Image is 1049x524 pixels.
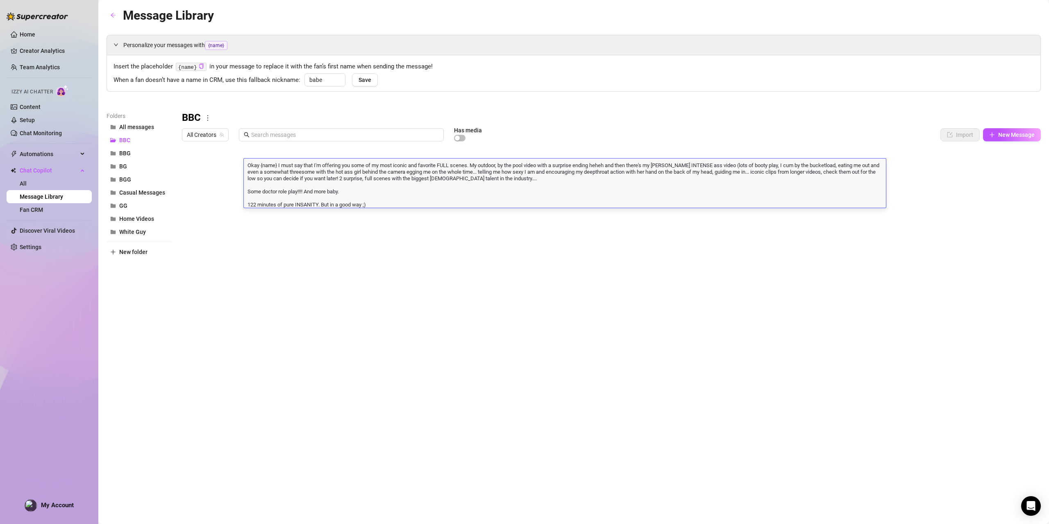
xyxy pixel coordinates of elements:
[119,124,154,130] span: All messages
[119,249,148,255] span: New folder
[11,168,16,173] img: Chat Copilot
[20,117,35,123] a: Setup
[107,147,172,160] button: BBG
[20,44,85,57] a: Creator Analytics
[244,161,886,208] textarea: Okay {name} I must say that I'm offering you some of my most iconic and favorite FULL scenes. My ...
[176,63,207,71] code: {name}
[20,64,60,70] a: Team Analytics
[107,173,172,186] button: BGG
[119,202,127,209] span: GG
[20,147,78,161] span: Automations
[998,132,1035,138] span: New Message
[1021,496,1041,516] div: Open Intercom Messenger
[20,244,41,250] a: Settings
[20,227,75,234] a: Discover Viral Videos
[110,249,116,255] span: plus
[11,151,17,157] span: thunderbolt
[110,163,116,169] span: folder
[983,128,1041,141] button: New Message
[107,212,172,225] button: Home Videos
[123,41,1034,50] span: Personalize your messages with
[187,129,224,141] span: All Creators
[251,130,439,139] input: Search messages
[107,134,172,147] button: BBC
[989,132,995,138] span: plus
[352,73,378,86] button: Save
[219,132,224,137] span: team
[123,6,214,25] article: Message Library
[119,176,131,183] span: BGG
[119,215,154,222] span: Home Videos
[107,120,172,134] button: All messages
[107,186,172,199] button: Casual Messages
[204,114,211,122] span: more
[119,189,165,196] span: Casual Messages
[56,85,69,97] img: AI Chatter
[119,163,127,170] span: BG
[11,88,53,96] span: Izzy AI Chatter
[20,180,27,187] a: All
[41,501,74,509] span: My Account
[114,75,300,85] span: When a fan doesn’t have a name in CRM, use this fallback nickname:
[199,64,204,70] button: Click to Copy
[940,128,980,141] button: Import
[20,206,43,213] a: Fan CRM
[119,229,146,235] span: White Guy
[199,64,204,69] span: copy
[119,137,130,143] span: BBC
[110,177,116,182] span: folder
[114,42,118,47] span: expanded
[454,128,482,133] article: Has media
[107,35,1040,55] div: Personalize your messages with{name}
[110,216,116,222] span: folder
[110,137,116,143] span: folder-open
[107,245,172,259] button: New folder
[182,111,201,125] h3: BBC
[110,229,116,235] span: folder
[359,77,371,83] span: Save
[107,160,172,173] button: BG
[20,104,41,110] a: Content
[110,12,116,18] span: arrow-left
[114,62,1034,72] span: Insert the placeholder in your message to replace it with the fan’s first name when sending the m...
[119,150,131,157] span: BBG
[20,130,62,136] a: Chat Monitoring
[110,190,116,195] span: folder
[107,199,172,212] button: GG
[110,150,116,156] span: folder
[20,193,63,200] a: Message Library
[107,225,172,238] button: White Guy
[20,164,78,177] span: Chat Copilot
[7,12,68,20] img: logo-BBDzfeDw.svg
[25,500,36,511] img: profilePics%2Fzs8tBE9wFLV7Irx0JDGcbWEMdQq1.png
[244,132,250,138] span: search
[110,124,116,130] span: folder
[110,203,116,209] span: folder
[107,111,172,120] article: Folders
[20,31,35,38] a: Home
[205,41,227,50] span: {name}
